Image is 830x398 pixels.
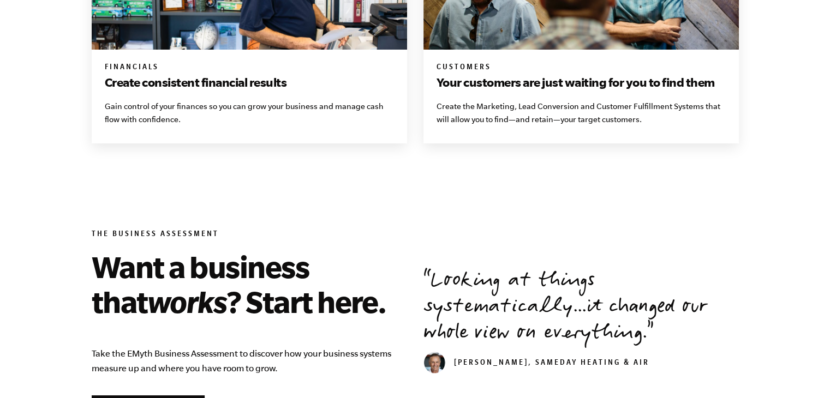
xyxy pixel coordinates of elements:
[423,352,445,373] img: don weaver headshot
[775,346,830,398] iframe: Chat Widget
[105,74,394,91] h3: Create consistent financial results
[437,74,726,91] h3: Your customers are just waiting for you to find them
[148,285,227,318] em: works
[92,346,407,376] p: Take the EMyth Business Assessment to discover how your business systems measure up and where you...
[92,249,407,319] h2: Want a business that ? Start here.
[92,230,407,240] h6: The Business Assessment
[423,269,739,347] p: Looking at things systematically...it changed our whole view on everything.
[105,63,394,74] h6: Financials
[423,359,649,368] cite: [PERSON_NAME], SameDay Heating & Air
[105,100,394,126] p: Gain control of your finances so you can grow your business and manage cash flow with confidence.
[437,63,726,74] h6: Customers
[437,100,726,126] p: Create the Marketing, Lead Conversion and Customer Fulfillment Systems that will allow you to fin...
